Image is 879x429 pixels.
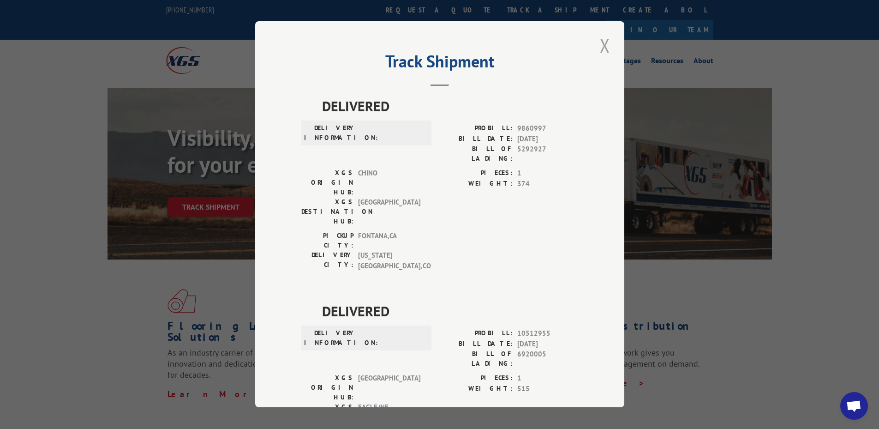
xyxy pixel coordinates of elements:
[358,251,420,272] span: [US_STATE][GEOGRAPHIC_DATA] , CO
[440,134,513,145] label: BILL DATE:
[440,374,513,384] label: PIECES:
[517,134,578,145] span: [DATE]
[517,374,578,384] span: 1
[517,339,578,350] span: [DATE]
[440,124,513,134] label: PROBILL:
[440,169,513,179] label: PIECES:
[301,251,353,272] label: DELIVERY CITY:
[304,329,356,348] label: DELIVERY INFORMATION:
[517,350,578,369] span: 6920005
[440,145,513,164] label: BILL OF LADING:
[358,374,420,403] span: [GEOGRAPHIC_DATA]
[440,384,513,394] label: WEIGHT:
[440,350,513,369] label: BILL OF LADING:
[440,179,513,189] label: WEIGHT:
[304,124,356,143] label: DELIVERY INFORMATION:
[301,169,353,198] label: XGS ORIGIN HUB:
[517,179,578,189] span: 374
[301,55,578,73] h2: Track Shipment
[301,231,353,251] label: PICKUP CITY:
[517,169,578,179] span: 1
[517,384,578,394] span: 515
[301,198,353,227] label: XGS DESTINATION HUB:
[440,339,513,350] label: BILL DATE:
[517,124,578,134] span: 9860997
[517,145,578,164] span: 5292927
[517,329,578,339] span: 10512955
[301,374,353,403] label: XGS ORIGIN HUB:
[597,33,613,58] button: Close modal
[322,96,578,117] span: DELIVERED
[322,301,578,322] span: DELIVERED
[358,231,420,251] span: FONTANA , CA
[440,329,513,339] label: PROBILL:
[840,392,868,420] a: Open chat
[358,198,420,227] span: [GEOGRAPHIC_DATA]
[358,169,420,198] span: CHINO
